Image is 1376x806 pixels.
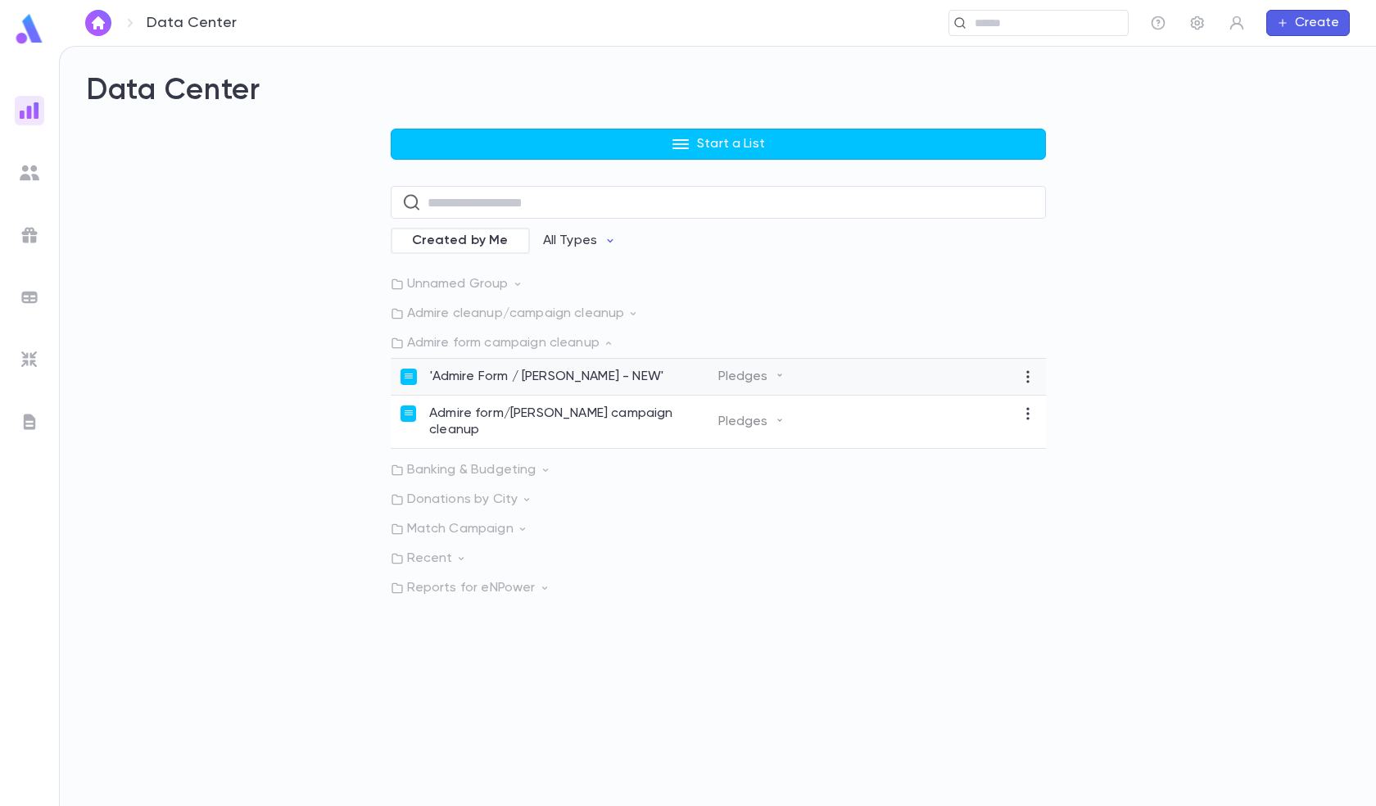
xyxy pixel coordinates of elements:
p: Data Center [147,14,237,32]
p: Recent [391,550,1046,567]
p: 'Admire Form / [PERSON_NAME] - NEW' [430,369,664,385]
p: Donations by City [391,491,1046,508]
button: Create [1266,10,1350,36]
img: letters_grey.7941b92b52307dd3b8a917253454ce1c.svg [20,412,39,432]
img: batches_grey.339ca447c9d9533ef1741baa751efc33.svg [20,288,39,307]
img: home_white.a664292cf8c1dea59945f0da9f25487c.svg [88,16,108,29]
button: All Types [530,225,630,256]
img: logo [13,13,46,45]
p: Pledges [718,369,785,385]
button: Start a List [391,129,1046,160]
p: Reports for eNPower [391,580,1046,596]
p: Start a List [697,136,765,152]
p: Banking & Budgeting [391,462,1046,478]
p: Admire cleanup/campaign cleanup [391,306,1046,322]
p: Pledges [718,405,785,438]
img: imports_grey.530a8a0e642e233f2baf0ef88e8c9fcb.svg [20,350,39,369]
div: Created by Me [391,228,530,254]
img: reports_gradient.dbe2566a39951672bc459a78b45e2f92.svg [20,101,39,120]
h2: Data Center [86,73,1350,109]
p: All Types [543,233,597,249]
p: Match Campaign [391,521,1046,537]
img: campaigns_grey.99e729a5f7ee94e3726e6486bddda8f1.svg [20,225,39,245]
p: Admire form/[PERSON_NAME] campaign cleanup [429,405,717,438]
img: students_grey.60c7aba0da46da39d6d829b817ac14fc.svg [20,163,39,183]
p: Admire form campaign cleanup [391,335,1046,351]
span: Created by Me [402,233,518,249]
p: Unnamed Group [391,276,1046,292]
